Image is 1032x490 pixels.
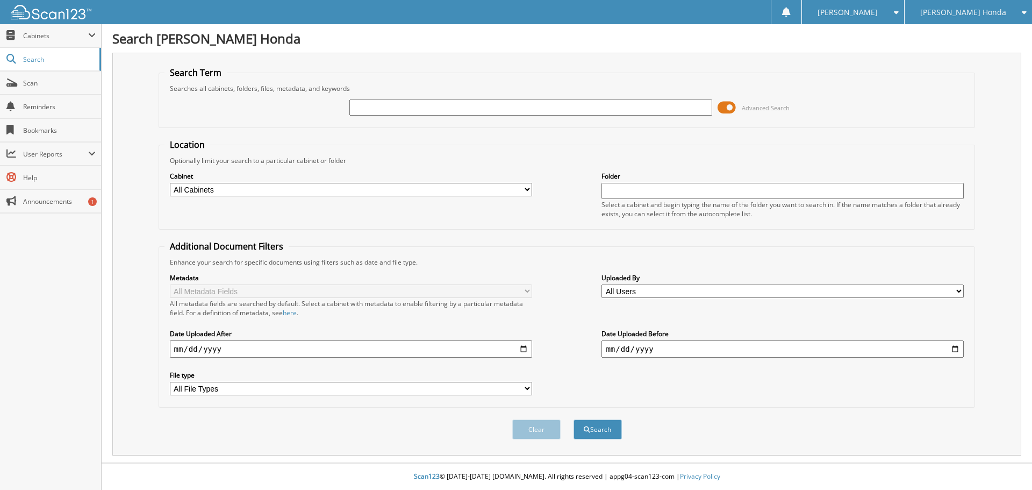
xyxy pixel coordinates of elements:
label: Date Uploaded Before [601,329,964,338]
label: File type [170,371,532,380]
span: Bookmarks [23,126,96,135]
label: Metadata [170,273,532,282]
a: Privacy Policy [680,472,720,481]
input: start [170,340,532,358]
legend: Search Term [164,67,227,79]
button: Clear [512,420,561,439]
div: All metadata fields are searched by default. Select a cabinet with metadata to enable filtering b... [170,299,532,317]
span: Advanced Search [742,104,790,112]
span: Scan123 [414,472,440,481]
span: Scan [23,79,96,88]
span: [PERSON_NAME] Honda [920,9,1006,16]
label: Uploaded By [601,273,964,282]
div: © [DATE]-[DATE] [DOMAIN_NAME]. All rights reserved | appg04-scan123-com | [102,464,1032,490]
span: [PERSON_NAME] [818,9,878,16]
div: 1 [88,197,97,206]
div: Enhance your search for specific documents using filters such as date and file type. [164,258,970,267]
span: Help [23,173,96,182]
label: Date Uploaded After [170,329,532,338]
label: Cabinet [170,172,532,181]
label: Folder [601,172,964,181]
input: end [601,340,964,358]
h1: Search [PERSON_NAME] Honda [112,30,1021,47]
span: Announcements [23,197,96,206]
legend: Location [164,139,210,151]
legend: Additional Document Filters [164,240,289,252]
button: Search [574,420,622,439]
div: Select a cabinet and begin typing the name of the folder you want to search in. If the name match... [601,200,964,218]
a: here [283,308,297,317]
span: Reminders [23,102,96,111]
div: Searches all cabinets, folders, files, metadata, and keywords [164,84,970,93]
span: User Reports [23,150,88,159]
div: Optionally limit your search to a particular cabinet or folder [164,156,970,165]
img: scan123-logo-white.svg [11,5,91,19]
span: Cabinets [23,31,88,40]
span: Search [23,55,94,64]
